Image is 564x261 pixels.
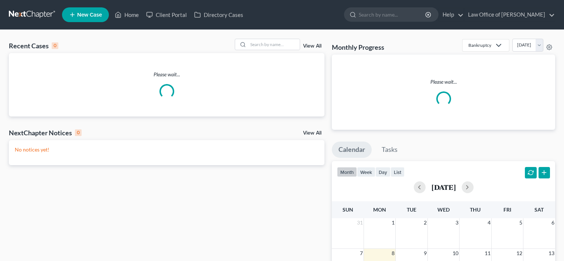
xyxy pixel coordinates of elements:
[356,218,364,227] span: 31
[359,249,364,258] span: 7
[455,218,459,227] span: 3
[357,167,375,177] button: week
[75,129,82,136] div: 0
[464,8,555,21] a: Law Office of [PERSON_NAME]
[375,142,404,158] a: Tasks
[484,249,491,258] span: 11
[9,41,58,50] div: Recent Cases
[437,206,450,213] span: Wed
[487,218,491,227] span: 4
[248,39,300,50] input: Search by name...
[391,249,395,258] span: 8
[15,146,319,153] p: No notices yet!
[343,206,353,213] span: Sun
[338,78,549,86] p: Please wait...
[337,167,357,177] button: month
[373,206,386,213] span: Mon
[359,8,426,21] input: Search by name...
[9,71,324,78] p: Please wait...
[503,206,511,213] span: Fri
[142,8,190,21] a: Client Portal
[548,249,555,258] span: 13
[423,218,427,227] span: 2
[77,12,102,18] span: New Case
[470,206,481,213] span: Thu
[52,42,58,49] div: 0
[303,130,321,136] a: View All
[439,8,464,21] a: Help
[423,249,427,258] span: 9
[534,206,544,213] span: Sat
[407,206,416,213] span: Tue
[111,8,142,21] a: Home
[375,167,391,177] button: day
[332,43,384,52] h3: Monthly Progress
[516,249,523,258] span: 12
[190,8,247,21] a: Directory Cases
[9,128,82,137] div: NextChapter Notices
[391,218,395,227] span: 1
[551,218,555,227] span: 6
[391,167,405,177] button: list
[303,43,321,49] a: View All
[468,42,491,48] div: Bankruptcy
[431,183,456,191] h2: [DATE]
[452,249,459,258] span: 10
[332,142,372,158] a: Calendar
[519,218,523,227] span: 5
